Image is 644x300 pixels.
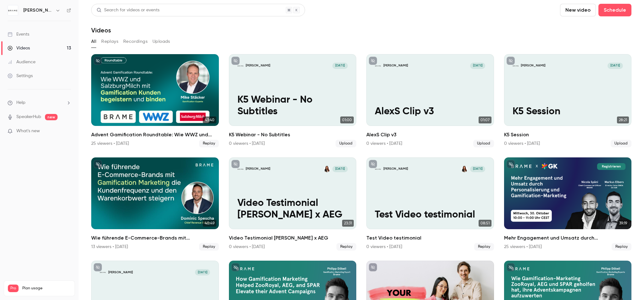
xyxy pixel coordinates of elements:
[108,270,133,275] p: [PERSON_NAME]
[383,167,408,171] p: [PERSON_NAME]
[513,106,623,117] p: K5 Session
[23,7,53,14] h6: [PERSON_NAME]
[617,116,629,123] span: 28:21
[229,54,357,147] li: K5 Webinar - No Subtitles
[8,59,36,65] div: Audience
[199,243,219,251] span: Replay
[231,57,240,65] button: unpublished
[91,131,219,139] h2: Advent Gamification Roundtable: Wie WWZ und SalzburgMilch mit Gamification Kunden begeistern und ...
[324,166,330,172] img: Merve Marie Hansen
[470,63,485,69] span: [DATE]
[340,116,354,123] span: 01:00
[91,26,111,34] h1: Videos
[504,157,632,251] a: 39:19Mehr Engagement und Umsatz durch Personalisierung und Gamification-Marketing25 viewers • [DA...
[504,234,632,242] h2: Mehr Engagement und Umsatz durch Personalisierung und Gamification-Marketing
[8,285,19,292] span: Pro
[507,57,515,65] button: unpublished
[366,157,494,251] a: Test Video testimonial [PERSON_NAME]Merve Marie Hansen[DATE]Test Video testimonial08:51Test Video...
[91,140,129,147] div: 25 viewers • [DATE]
[473,140,494,147] span: Upload
[507,263,515,271] button: unpublished
[366,140,402,147] div: 0 viewers • [DATE]
[474,243,494,251] span: Replay
[246,167,270,171] p: [PERSON_NAME]
[100,269,106,275] img: Test
[16,114,41,120] a: SpeakerHub
[16,128,40,134] span: What's new
[342,220,354,227] span: 23:31
[366,54,494,147] li: AlexS Clip v3
[369,263,377,271] button: unpublished
[521,64,546,68] p: [PERSON_NAME]
[91,157,219,251] a: 40:49Wie führende E-Commerce-Brands mit Gamification Marketing die Kundenfrequenz und den Warenko...
[332,63,347,69] span: [DATE]
[375,63,381,69] img: AlexS Clip v3
[617,220,629,227] span: 39:19
[336,243,356,251] span: Replay
[479,220,491,227] span: 08:51
[123,37,147,47] button: Recordings
[336,140,356,147] span: Upload
[195,269,210,275] span: [DATE]
[504,131,632,139] h2: K5 Session
[91,54,219,147] a: 43:40Advent Gamification Roundtable: Wie WWZ und SalzburgMilch mit Gamification Kunden begeistern...
[608,63,623,69] span: [DATE]
[229,54,357,147] a: K5 Webinar - No Subtitles[PERSON_NAME][DATE]K5 Webinar - No Subtitles01:00K5 Webinar - No Subtitl...
[153,37,170,47] button: Uploads
[94,57,102,65] button: unpublished
[504,140,540,147] div: 0 viewers • [DATE]
[231,160,240,168] button: unpublished
[91,234,219,242] h2: Wie führende E-Commerce-Brands mit Gamification Marketing die Kundenfrequenz und den Warenkorb st...
[8,45,30,51] div: Videos
[470,166,485,172] span: [DATE]
[560,4,596,16] button: New video
[612,243,631,251] span: Replay
[366,131,494,139] h2: AlexS Clip v3
[45,114,58,120] span: new
[229,157,357,251] li: Video Testimonial Brame x AEG
[504,157,632,251] li: Mehr Engagement und Umsatz durch Personalisierung und Gamification-Marketing
[375,209,485,221] p: Test Video testimonial
[8,31,29,37] div: Events
[366,157,494,251] li: Test Video testimonial
[97,7,159,14] div: Search for videos or events
[16,99,25,106] span: Help
[229,131,357,139] h2: K5 Webinar - No Subtitles
[101,37,118,47] button: Replays
[91,54,219,147] li: Advent Gamification Roundtable: Wie WWZ und SalzburgMilch mit Gamification Kunden begeistern und ...
[375,106,485,117] p: AlexS Clip v3
[91,4,631,296] section: Videos
[8,99,71,106] li: help-dropdown-opener
[504,244,542,250] div: 25 viewers • [DATE]
[8,73,33,79] div: Settings
[479,116,491,123] span: 01:07
[91,157,219,251] li: Wie führende E-Commerce-Brands mit Gamification Marketing die Kundenfrequenz und den Warenkorb st...
[94,263,102,271] button: unpublished
[229,157,357,251] a: Video Testimonial Brame x AEG [PERSON_NAME]Merve Marie Hansen[DATE]Video Testimonial [PERSON_NAME...
[366,234,494,242] h2: Test Video testimonial
[91,37,96,47] button: All
[611,140,631,147] span: Upload
[366,244,402,250] div: 0 viewers • [DATE]
[237,166,244,172] img: Video Testimonial Brame x AEG
[369,57,377,65] button: unpublished
[231,263,240,271] button: unpublished
[229,244,265,250] div: 0 viewers • [DATE]
[513,63,519,69] img: K5 Session
[64,128,71,134] iframe: Noticeable Trigger
[507,160,515,168] button: unpublished
[203,220,216,227] span: 40:49
[383,64,408,68] p: [PERSON_NAME]
[94,160,102,168] button: unpublished
[237,198,348,221] p: Video Testimonial [PERSON_NAME] x AEG
[237,63,244,69] img: K5 Webinar - No Subtitles
[91,244,128,250] div: 13 viewers • [DATE]
[375,166,381,172] img: Test Video testimonial
[598,4,631,16] button: Schedule
[332,166,347,172] span: [DATE]
[237,94,348,117] p: K5 Webinar - No Subtitles
[246,64,270,68] p: [PERSON_NAME]
[203,116,216,123] span: 43:40
[229,140,265,147] div: 0 viewers • [DATE]
[366,54,494,147] a: AlexS Clip v3[PERSON_NAME][DATE]AlexS Clip v301:07AlexS Clip v30 viewers • [DATE]Upload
